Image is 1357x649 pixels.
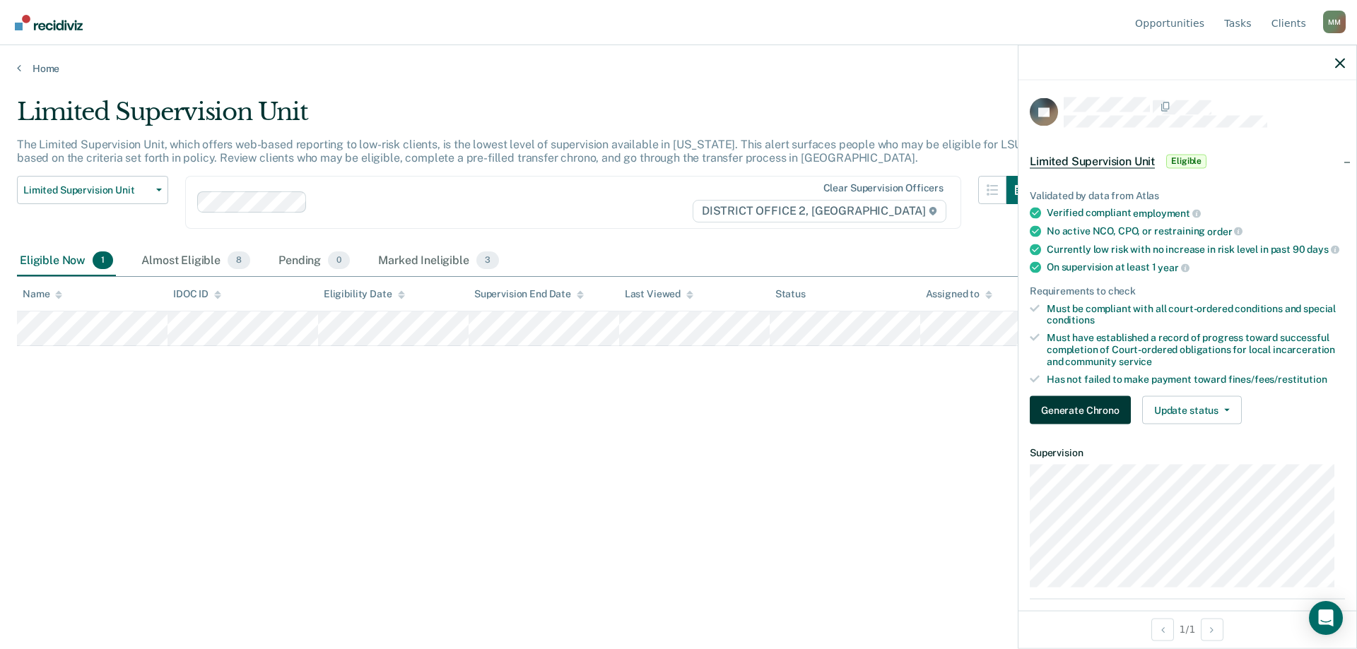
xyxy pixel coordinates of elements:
a: Home [17,62,1340,75]
div: Clear supervision officers [823,182,944,194]
button: Next Opportunity [1201,618,1223,641]
div: Last Viewed [625,288,693,300]
p: The Limited Supervision Unit, which offers web-based reporting to low-risk clients, is the lowest... [17,138,1022,165]
span: Eligible [1166,154,1206,168]
div: Marked Ineligible [375,246,502,277]
div: Limited Supervision Unit [17,97,1035,138]
button: Generate Chrono [1030,396,1131,424]
div: Verified compliant [1047,207,1345,220]
span: employment [1133,208,1200,219]
div: Eligible Now [17,246,116,277]
span: 3 [476,251,499,270]
span: year [1158,261,1189,273]
div: Must be compliant with all court-ordered conditions and special conditions [1047,302,1345,326]
div: Limited Supervision UnitEligible [1018,138,1356,184]
span: 8 [228,251,250,270]
div: Status [775,288,806,300]
a: Navigate to form link [1030,396,1136,424]
button: Profile dropdown button [1323,11,1346,33]
div: Currently low risk with no increase in risk level in past 90 [1047,243,1345,256]
div: Almost Eligible [139,246,253,277]
div: M M [1323,11,1346,33]
div: No active NCO, CPO, or restraining [1047,225,1345,237]
dt: Supervision [1030,447,1345,459]
span: Limited Supervision Unit [1030,154,1155,168]
div: Eligibility Date [324,288,405,300]
div: On supervision at least 1 [1047,261,1345,274]
div: 1 / 1 [1018,610,1356,648]
img: Recidiviz [15,15,83,30]
span: Limited Supervision Unit [23,184,151,196]
div: Validated by data from Atlas [1030,189,1345,201]
span: DISTRICT OFFICE 2, [GEOGRAPHIC_DATA] [693,200,946,222]
button: Update status [1142,396,1242,424]
button: Previous Opportunity [1151,618,1174,641]
div: Pending [276,246,353,277]
div: Has not failed to make payment toward [1047,373,1345,385]
div: Assigned to [926,288,992,300]
span: days [1307,244,1339,255]
span: service [1119,355,1152,367]
div: Must have established a record of progress toward successful completion of Court-ordered obligati... [1047,332,1345,367]
div: Requirements to check [1030,285,1345,297]
div: IDOC ID [173,288,221,300]
div: Supervision End Date [474,288,584,300]
span: 0 [328,251,350,270]
span: fines/fees/restitution [1228,373,1327,384]
span: order [1207,225,1243,237]
div: Name [23,288,62,300]
div: Open Intercom Messenger [1309,601,1343,635]
span: 1 [93,251,113,270]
